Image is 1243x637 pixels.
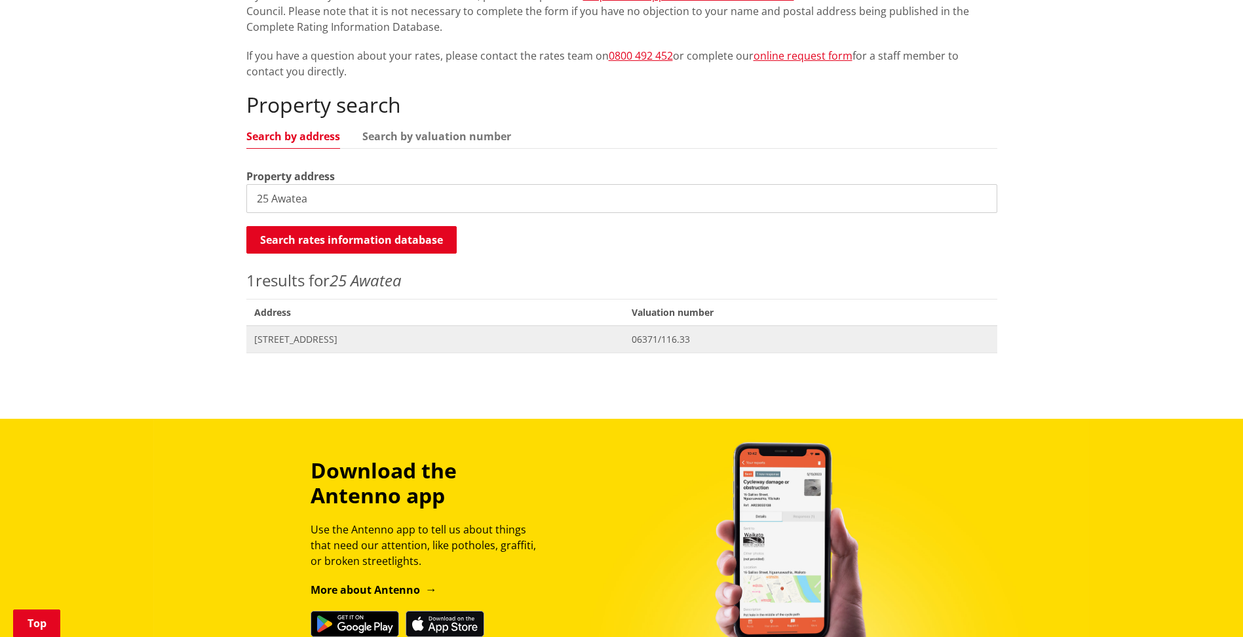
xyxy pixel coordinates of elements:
span: 1 [246,269,256,291]
h3: Download the Antenno app [311,458,548,509]
a: Top [13,609,60,637]
iframe: Messenger Launcher [1183,582,1230,629]
p: Use the Antenno app to tell us about things that need our attention, like potholes, graffiti, or ... [311,522,548,569]
a: Search by address [246,131,340,142]
h2: Property search [246,92,997,117]
span: Address [246,299,624,326]
span: 06371/116.33 [632,333,989,346]
a: 0800 492 452 [609,48,673,63]
img: Download on the App Store [406,611,484,637]
a: Search by valuation number [362,131,511,142]
span: Valuation number [624,299,997,326]
a: online request form [754,48,852,63]
p: If you have a question about your rates, please contact the rates team on or complete our for a s... [246,48,997,79]
label: Property address [246,168,335,184]
button: Search rates information database [246,226,457,254]
span: [STREET_ADDRESS] [254,333,617,346]
a: [STREET_ADDRESS] 06371/116.33 [246,326,997,353]
a: More about Antenno [311,583,437,597]
p: results for [246,269,997,292]
img: Get it on Google Play [311,611,399,637]
em: 25 Awatea [330,269,402,291]
input: e.g. Duke Street NGARUAWAHIA [246,184,997,213]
